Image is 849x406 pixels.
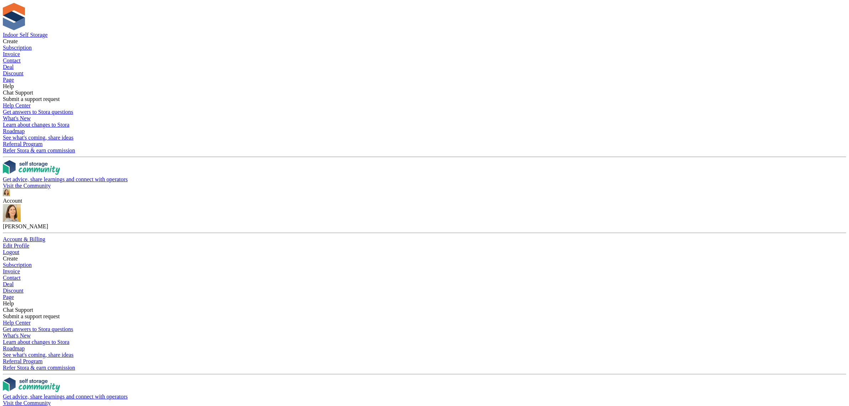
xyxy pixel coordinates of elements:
[3,102,31,108] span: Help Center
[3,189,10,196] img: Emma Higgins
[3,288,846,294] a: Discount
[3,160,60,175] img: community-logo-e120dcb29bea30313fccf008a00513ea5fe9ad107b9d62852cae38739ed8438e.svg
[3,90,33,96] span: Chat Support
[3,38,18,44] span: Create
[3,333,846,345] a: What's New Learn about changes to Stora
[3,255,18,262] span: Create
[3,51,846,57] a: Invoice
[3,70,846,77] a: Discount
[3,320,846,333] a: Help Center Get answers to Stora questions
[3,102,846,115] a: Help Center Get answers to Stora questions
[3,313,846,320] div: Submit a support request
[3,183,51,189] span: Visit the Community
[3,141,846,154] a: Referral Program Refer Stora & earn commission
[3,77,846,83] a: Page
[3,400,51,406] span: Visit the Community
[3,262,846,268] a: Subscription
[3,122,846,128] div: Learn about changes to Stora
[3,365,846,371] div: Refer Stora & earn commission
[3,204,21,222] img: Emma Higgins
[3,128,25,134] span: Roadmap
[3,345,846,358] a: Roadmap See what's coming, share ideas
[3,83,14,89] span: Help
[3,281,846,288] a: Deal
[3,115,31,121] span: What's New
[3,358,846,371] a: Referral Program Refer Stora & earn commission
[3,300,14,306] span: Help
[3,236,846,243] a: Account & Billing
[3,320,31,326] span: Help Center
[3,243,846,249] a: Edit Profile
[3,109,846,115] div: Get answers to Stora questions
[3,32,47,38] a: Indoor Self Storage
[3,307,33,313] span: Chat Support
[3,141,43,147] span: Referral Program
[3,358,43,364] span: Referral Program
[3,115,846,128] a: What's New Learn about changes to Stora
[3,45,846,51] a: Subscription
[3,64,846,70] a: Deal
[3,135,846,141] div: See what's coming, share ideas
[3,275,846,281] a: Contact
[3,294,846,300] a: Page
[3,160,846,189] a: Get advice, share learnings and connect with operators Visit the Community
[3,268,846,275] a: Invoice
[3,352,846,358] div: See what's coming, share ideas
[3,147,846,154] div: Refer Stora & earn commission
[3,3,25,30] img: stora-icon-8386f47178a22dfd0bd8f6a31ec36ba5ce8667c1dd55bd0f319d3a0aa187defe.svg
[3,128,846,141] a: Roadmap See what's coming, share ideas
[3,249,846,255] a: Logout
[3,57,846,64] a: Contact
[3,333,31,339] span: What's New
[3,345,25,351] span: Roadmap
[3,176,846,183] div: Get advice, share learnings and connect with operators
[3,96,846,102] div: Submit a support request
[3,223,846,230] div: [PERSON_NAME]
[3,339,846,345] div: Learn about changes to Stora
[3,326,846,333] div: Get answers to Stora questions
[3,394,846,400] div: Get advice, share learnings and connect with operators
[3,198,22,204] span: Account
[3,377,60,392] img: community-logo-e120dcb29bea30313fccf008a00513ea5fe9ad107b9d62852cae38739ed8438e.svg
